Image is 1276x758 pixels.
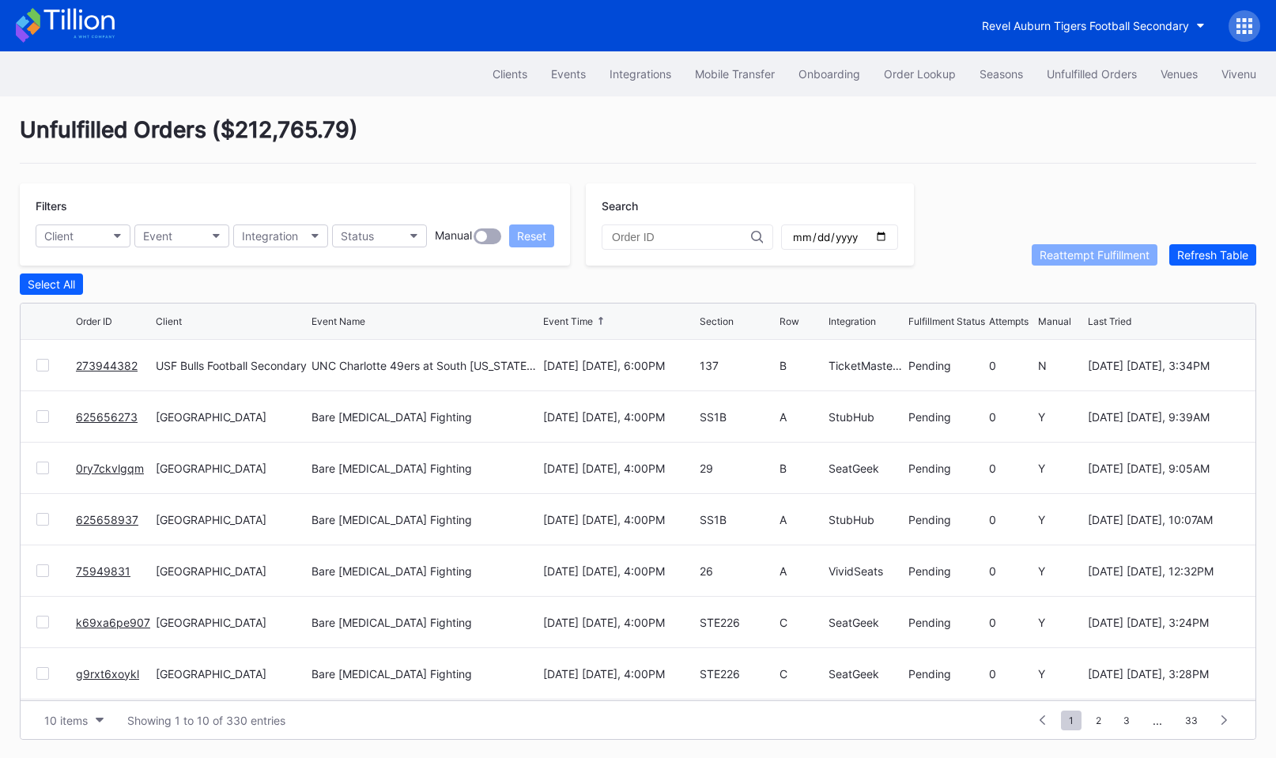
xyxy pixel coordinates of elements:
[612,231,751,243] input: Order ID
[787,59,872,89] button: Onboarding
[517,229,546,243] div: Reset
[1141,714,1174,727] div: ...
[36,199,554,213] div: Filters
[1088,410,1240,424] div: [DATE] [DATE], 9:39AM
[543,359,695,372] div: [DATE] [DATE], 6:00PM
[233,224,328,247] button: Integration
[908,462,984,475] div: Pending
[156,513,308,526] div: [GEOGRAPHIC_DATA]
[700,564,776,578] div: 26
[311,616,472,629] div: Bare [MEDICAL_DATA] Fighting
[156,616,308,629] div: [GEOGRAPHIC_DATA]
[1169,244,1256,266] button: Refresh Table
[968,59,1035,89] a: Seasons
[76,315,112,327] div: Order ID
[780,564,825,578] div: A
[1035,59,1149,89] button: Unfulfilled Orders
[1088,564,1240,578] div: [DATE] [DATE], 12:32PM
[481,59,539,89] button: Clients
[829,564,904,578] div: VividSeats
[76,513,138,526] a: 625658937
[1038,462,1084,475] div: Y
[20,273,83,295] button: Select All
[700,410,776,424] div: SS1B
[1038,616,1084,629] div: Y
[1038,667,1084,681] div: Y
[829,359,904,372] div: TicketMasterResale
[311,513,472,526] div: Bare [MEDICAL_DATA] Fighting
[610,67,671,81] div: Integrations
[341,229,374,243] div: Status
[332,224,427,247] button: Status
[780,616,825,629] div: C
[311,564,472,578] div: Bare [MEDICAL_DATA] Fighting
[700,667,776,681] div: STE226
[1210,59,1268,89] button: Vivenu
[1149,59,1210,89] button: Venues
[127,714,285,727] div: Showing 1 to 10 of 330 entries
[700,462,776,475] div: 29
[1088,667,1240,681] div: [DATE] [DATE], 3:28PM
[989,359,1035,372] div: 0
[989,513,1035,526] div: 0
[1061,711,1082,730] span: 1
[829,410,904,424] div: StubHub
[311,315,365,327] div: Event Name
[543,315,593,327] div: Event Time
[695,67,775,81] div: Mobile Transfer
[1221,67,1256,81] div: Vivenu
[829,315,876,327] div: Integration
[908,410,984,424] div: Pending
[36,224,130,247] button: Client
[1177,248,1248,262] div: Refresh Table
[1161,67,1198,81] div: Venues
[798,67,860,81] div: Onboarding
[156,462,308,475] div: [GEOGRAPHIC_DATA]
[829,462,904,475] div: SeatGeek
[700,616,776,629] div: STE226
[543,410,695,424] div: [DATE] [DATE], 4:00PM
[989,462,1035,475] div: 0
[970,11,1217,40] button: Revel Auburn Tigers Football Secondary
[44,714,88,727] div: 10 items
[1047,67,1137,81] div: Unfulfilled Orders
[700,315,734,327] div: Section
[156,410,308,424] div: [GEOGRAPHIC_DATA]
[551,67,586,81] div: Events
[872,59,968,89] button: Order Lookup
[683,59,787,89] a: Mobile Transfer
[1088,513,1240,526] div: [DATE] [DATE], 10:07AM
[311,359,539,372] div: UNC Charlotte 49ers at South [US_STATE] Bulls Football
[1038,315,1071,327] div: Manual
[1088,462,1240,475] div: [DATE] [DATE], 9:05AM
[908,564,984,578] div: Pending
[989,667,1035,681] div: 0
[76,410,138,424] a: 625656273
[1088,616,1240,629] div: [DATE] [DATE], 3:24PM
[989,564,1035,578] div: 0
[543,564,695,578] div: [DATE] [DATE], 4:00PM
[311,667,472,681] div: Bare [MEDICAL_DATA] Fighting
[780,513,825,526] div: A
[76,616,150,629] a: k69xa6pe907
[76,359,138,372] a: 273944382
[543,616,695,629] div: [DATE] [DATE], 4:00PM
[539,59,598,89] button: Events
[989,616,1035,629] div: 0
[1038,410,1084,424] div: Y
[242,229,298,243] div: Integration
[156,564,308,578] div: [GEOGRAPHIC_DATA]
[36,710,111,731] button: 10 items
[1088,315,1131,327] div: Last Tried
[780,359,825,372] div: B
[598,59,683,89] button: Integrations
[134,224,229,247] button: Event
[543,462,695,475] div: [DATE] [DATE], 4:00PM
